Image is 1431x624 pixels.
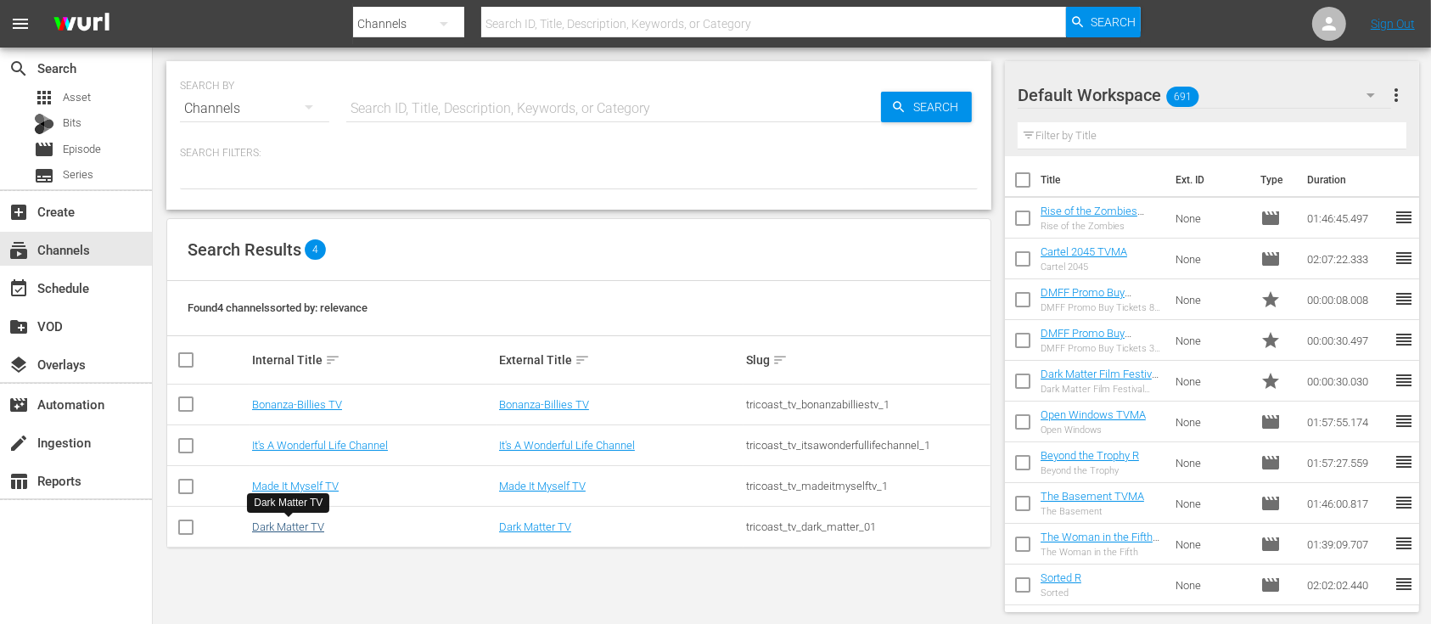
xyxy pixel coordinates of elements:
[252,439,388,452] a: It's A Wonderful Life Channel
[1169,565,1254,605] td: None
[1169,279,1254,320] td: None
[1041,156,1165,204] th: Title
[252,398,342,411] a: Bonanza-Billies TV
[1300,279,1394,320] td: 00:00:08.008
[8,395,29,415] span: Automation
[34,166,54,186] span: Series
[1260,371,1281,391] span: Promo
[254,496,323,510] div: Dark Matter TV
[41,4,122,44] img: ans4CAIJ8jUAAAAAAAAAAAAAAAAAAAAAAAAgQb4GAAAAAAAAAAAAAAAAAAAAAAAAJMjXAAAAAAAAAAAAAAAAAAAAAAAAgAT5G...
[1260,575,1281,595] span: Episode
[575,352,590,368] span: sort
[1166,79,1198,115] span: 691
[1169,442,1254,483] td: None
[8,278,29,299] span: Schedule
[1297,156,1399,204] th: Duration
[1041,424,1146,436] div: Open Windows
[1394,248,1414,268] span: reorder
[1041,490,1144,503] a: The Basement TVMA
[63,115,81,132] span: Bits
[1041,408,1146,421] a: Open Windows TVMA
[1260,249,1281,269] span: Episode
[1041,384,1162,395] div: Dark Matter Film Festival Promo Submit Your Film 30 sec
[252,480,339,492] a: Made It Myself TV
[10,14,31,34] span: menu
[499,350,741,370] div: External Title
[8,433,29,453] span: Ingestion
[746,439,988,452] div: tricoast_tv_itsawonderfullifechannel_1
[8,317,29,337] span: VOD
[1041,205,1144,230] a: Rise of the Zombies TVMA
[1169,483,1254,524] td: None
[1250,156,1297,204] th: Type
[8,471,29,492] span: Reports
[63,141,101,158] span: Episode
[252,520,324,533] a: Dark Matter TV
[1041,261,1127,273] div: Cartel 2045
[8,202,29,222] span: Create
[1260,208,1281,228] span: Episode
[499,439,635,452] a: It's A Wonderful Life Channel
[1041,343,1162,354] div: DMFF Promo Buy Tickets 30 sec
[34,87,54,108] span: Asset
[63,166,93,183] span: Series
[1260,290,1281,310] span: Promo
[8,240,29,261] span: Channels
[881,92,972,122] button: Search
[1394,329,1414,350] span: reorder
[1041,302,1162,313] div: DMFF Promo Buy Tickets 8 sec
[746,480,988,492] div: tricoast_tv_madeitmyselftv_1
[1394,574,1414,594] span: reorder
[1169,320,1254,361] td: None
[1169,239,1254,279] td: None
[1169,402,1254,442] td: None
[1300,198,1394,239] td: 01:46:45.497
[1300,565,1394,605] td: 02:02:02.440
[499,398,589,411] a: Bonanza-Billies TV
[1165,156,1250,204] th: Ext. ID
[1394,452,1414,472] span: reorder
[1091,7,1136,37] span: Search
[1300,320,1394,361] td: 00:00:30.497
[1394,533,1414,554] span: reorder
[1300,361,1394,402] td: 00:00:30.030
[1041,245,1127,258] a: Cartel 2045 TVMA
[1260,493,1281,514] span: Episode
[305,239,326,260] span: 4
[1300,239,1394,279] td: 02:07:22.333
[1041,449,1139,462] a: Beyond the Trophy R
[1041,286,1131,312] a: DMFF Promo Buy Tickets 8 sec
[499,480,586,492] a: Made It Myself TV
[1394,289,1414,309] span: reorder
[1260,330,1281,351] span: Promo
[1300,524,1394,565] td: 01:39:09.707
[772,352,788,368] span: sort
[1300,442,1394,483] td: 01:57:27.559
[63,89,91,106] span: Asset
[746,398,988,411] div: tricoast_tv_bonanzabilliestv_1
[1041,547,1162,558] div: The Woman in the Fifth
[1386,85,1406,105] span: more_vert
[1041,221,1162,232] div: Rise of the Zombies
[1041,531,1159,556] a: The Woman in the Fifth R
[906,92,972,122] span: Search
[1394,492,1414,513] span: reorder
[1041,506,1144,517] div: The Basement
[1386,75,1406,115] button: more_vert
[188,301,368,314] span: Found 4 channels sorted by: relevance
[34,139,54,160] span: Episode
[1260,534,1281,554] span: Episode
[1394,411,1414,431] span: reorder
[8,59,29,79] span: Search
[1300,402,1394,442] td: 01:57:55.174
[325,352,340,368] span: sort
[1300,483,1394,524] td: 01:46:00.817
[499,520,571,533] a: Dark Matter TV
[1394,207,1414,228] span: reorder
[34,114,54,134] div: Bits
[188,239,301,260] span: Search Results
[1041,465,1139,476] div: Beyond the Trophy
[1066,7,1141,37] button: Search
[1169,198,1254,239] td: None
[8,355,29,375] span: Overlays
